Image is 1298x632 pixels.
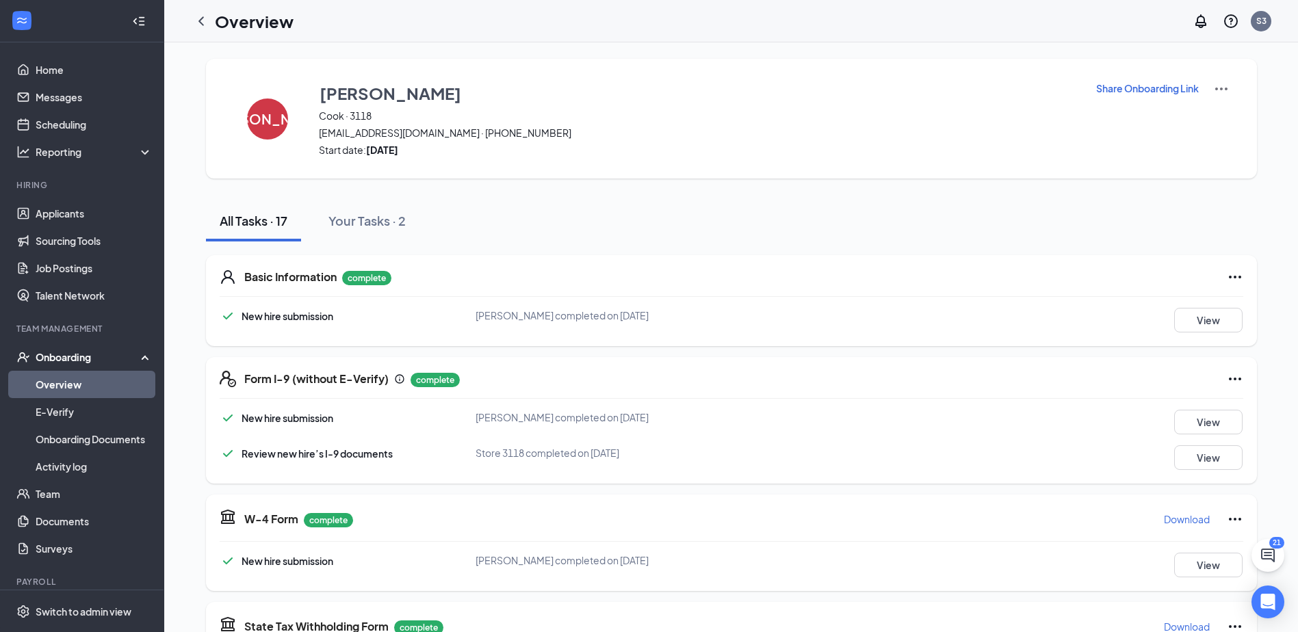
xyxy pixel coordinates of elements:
[1174,308,1243,332] button: View
[476,309,649,321] span: [PERSON_NAME] completed on [DATE]
[411,373,460,387] p: complete
[328,212,406,229] div: Your Tasks · 2
[36,398,153,425] a: E-Verify
[16,323,150,334] div: Team Management
[220,508,236,525] svg: TaxGovernmentIcon
[1174,445,1243,470] button: View
[1193,13,1209,29] svg: Notifications
[36,605,131,618] div: Switch to admin view
[220,269,236,285] svg: User
[1251,539,1284,572] button: ChatActive
[193,13,209,29] svg: ChevronLeft
[220,410,236,426] svg: Checkmark
[394,373,405,384] svg: Info
[1095,81,1199,96] button: Share Onboarding Link
[319,81,1078,105] button: [PERSON_NAME]
[320,81,461,105] h3: [PERSON_NAME]
[1256,15,1267,27] div: S3
[1251,585,1284,618] div: Open Intercom Messenger
[36,425,153,453] a: Onboarding Documents
[209,114,326,124] h4: [PERSON_NAME]
[36,453,153,480] a: Activity log
[16,350,30,364] svg: UserCheck
[215,10,294,33] h1: Overview
[233,81,302,157] button: [PERSON_NAME]
[220,553,236,569] svg: Checkmark
[244,371,389,386] h5: Form I-9 (without E-Verify)
[36,56,153,83] a: Home
[132,14,146,28] svg: Collapse
[36,227,153,254] a: Sourcing Tools
[366,144,398,156] strong: [DATE]
[16,179,150,191] div: Hiring
[1227,511,1243,527] svg: Ellipses
[36,200,153,227] a: Applicants
[36,480,153,508] a: Team
[242,447,393,460] span: Review new hire’s I-9 documents
[36,254,153,282] a: Job Postings
[220,212,287,229] div: All Tasks · 17
[476,554,649,566] span: [PERSON_NAME] completed on [DATE]
[242,412,333,424] span: New hire submission
[220,308,236,324] svg: Checkmark
[1174,553,1243,577] button: View
[1269,537,1284,549] div: 21
[16,576,150,588] div: Payroll
[1213,81,1230,97] img: More Actions
[319,109,1078,122] span: Cook · 3118
[36,371,153,398] a: Overview
[220,616,236,632] svg: TaxGovernmentIcon
[36,145,153,159] div: Reporting
[36,282,153,309] a: Talent Network
[319,143,1078,157] span: Start date:
[1223,13,1239,29] svg: QuestionInfo
[36,111,153,138] a: Scheduling
[342,271,391,285] p: complete
[220,371,236,387] svg: FormI9EVerifyIcon
[1164,512,1210,526] p: Download
[319,126,1078,140] span: [EMAIL_ADDRESS][DOMAIN_NAME] · [PHONE_NUMBER]
[476,447,619,459] span: Store 3118 completed on [DATE]
[244,269,337,285] h5: Basic Information
[1096,81,1199,95] p: Share Onboarding Link
[1174,410,1243,434] button: View
[304,513,353,527] p: complete
[16,145,30,159] svg: Analysis
[1227,269,1243,285] svg: Ellipses
[1227,371,1243,387] svg: Ellipses
[476,411,649,423] span: [PERSON_NAME] completed on [DATE]
[36,350,141,364] div: Onboarding
[36,83,153,111] a: Messages
[1163,508,1210,530] button: Download
[242,310,333,322] span: New hire submission
[242,555,333,567] span: New hire submission
[16,605,30,618] svg: Settings
[36,535,153,562] a: Surveys
[220,445,236,462] svg: Checkmark
[15,14,29,27] svg: WorkstreamLogo
[1260,547,1276,564] svg: ChatActive
[244,512,298,527] h5: W-4 Form
[36,508,153,535] a: Documents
